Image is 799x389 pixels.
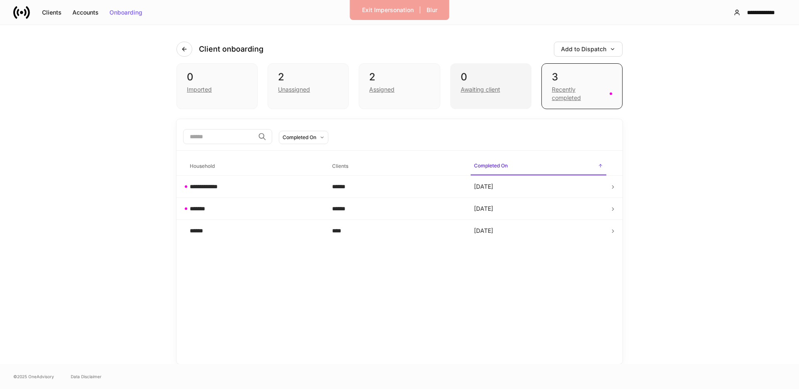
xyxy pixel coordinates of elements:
div: Unassigned [278,85,310,94]
td: [DATE] [467,198,610,220]
td: [DATE] [467,220,610,242]
div: 2Unassigned [268,63,349,109]
button: Add to Dispatch [554,42,623,57]
div: Exit Impersonation [362,7,414,13]
a: Data Disclaimer [71,373,102,380]
div: 2Assigned [359,63,440,109]
div: Blur [427,7,437,13]
div: 2 [278,70,338,84]
div: 0Imported [176,63,258,109]
div: Completed On [283,133,316,141]
div: 3 [552,70,612,84]
div: Awaiting client [461,85,500,94]
h6: Completed On [474,162,508,170]
span: Household [186,158,322,175]
div: Imported [187,85,212,94]
button: Completed On [279,131,328,144]
div: 0Awaiting client [450,63,531,109]
span: Clients [329,158,464,175]
h6: Clients [332,162,348,170]
button: Blur [421,3,443,17]
button: Exit Impersonation [357,3,419,17]
div: Accounts [72,10,99,15]
h6: Household [190,162,215,170]
button: Onboarding [104,6,148,19]
div: Onboarding [109,10,142,15]
button: Accounts [67,6,104,19]
div: 3Recently completed [541,63,623,109]
span: Completed On [471,157,606,175]
div: 0 [187,70,247,84]
div: Clients [42,10,62,15]
div: Add to Dispatch [561,46,615,52]
div: Recently completed [552,85,605,102]
td: [DATE] [467,176,610,198]
div: 2 [369,70,429,84]
h4: Client onboarding [199,44,263,54]
div: 0 [461,70,521,84]
div: Assigned [369,85,395,94]
button: Clients [37,6,67,19]
span: © 2025 OneAdvisory [13,373,54,380]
